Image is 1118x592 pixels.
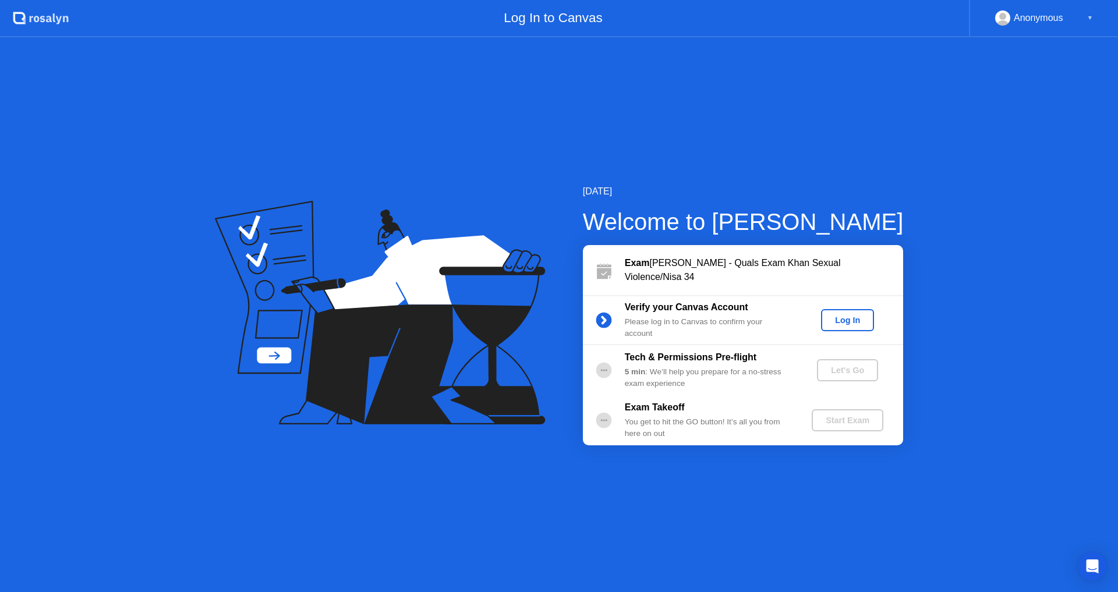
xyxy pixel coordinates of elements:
[1078,552,1106,580] div: Open Intercom Messenger
[816,416,879,425] div: Start Exam
[625,258,650,268] b: Exam
[625,402,685,412] b: Exam Takeoff
[812,409,883,431] button: Start Exam
[625,366,792,390] div: : We’ll help you prepare for a no-stress exam experience
[625,352,756,362] b: Tech & Permissions Pre-flight
[583,185,904,198] div: [DATE]
[1087,10,1093,26] div: ▼
[625,316,792,340] div: Please log in to Canvas to confirm your account
[625,302,748,312] b: Verify your Canvas Account
[583,204,904,239] div: Welcome to [PERSON_NAME]
[1014,10,1063,26] div: Anonymous
[625,367,646,376] b: 5 min
[821,309,874,331] button: Log In
[822,366,873,375] div: Let's Go
[625,416,792,440] div: You get to hit the GO button! It’s all you from here on out
[826,316,869,325] div: Log In
[625,256,903,284] div: [PERSON_NAME] - Quals Exam Khan Sexual Violence/Nisa 34
[817,359,878,381] button: Let's Go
